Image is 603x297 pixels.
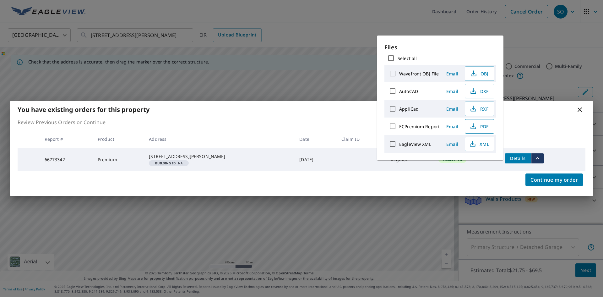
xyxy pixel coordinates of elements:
td: 66773342 [40,148,93,171]
p: Review Previous Orders or Continue [18,118,585,126]
label: ECPremium Report [399,124,440,129]
span: Email [445,141,460,147]
td: [DATE] [294,148,336,171]
span: Email [445,88,460,94]
button: Email [442,139,462,149]
span: Email [445,71,460,77]
label: Select all [398,55,417,61]
span: Continue my order [530,175,578,184]
span: Email [445,124,460,129]
button: Continue my order [525,173,583,186]
td: Premium [93,148,144,171]
button: XML [465,137,494,151]
span: OBJ [469,70,489,77]
button: filesDropdownBtn-66773342 [531,153,544,163]
button: RXF [465,102,494,116]
div: [STREET_ADDRESS][PERSON_NAME] [149,153,289,160]
button: Email [442,122,462,131]
label: Wavefront OBJ File [399,71,439,77]
th: Product [93,130,144,148]
button: detailsBtn-66773342 [505,153,531,163]
span: XML [469,140,489,148]
th: Claim ID [336,130,386,148]
span: NA [151,162,186,165]
button: Email [442,69,462,79]
em: Building ID [155,162,176,165]
button: Email [442,104,462,114]
button: DXF [465,84,494,98]
p: Files [384,43,496,52]
button: OBJ [465,66,494,81]
span: DXF [469,87,489,95]
label: EagleView XML [399,141,431,147]
button: Email [442,86,462,96]
th: Address [144,130,294,148]
span: PDF [469,123,489,130]
span: RXF [469,105,489,113]
label: AppliCad [399,106,419,112]
span: Details [508,155,527,161]
b: You have existing orders for this property [18,105,149,114]
th: Date [294,130,336,148]
button: PDF [465,119,494,134]
th: Report # [40,130,93,148]
label: AutoCAD [399,88,418,94]
span: Email [445,106,460,112]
